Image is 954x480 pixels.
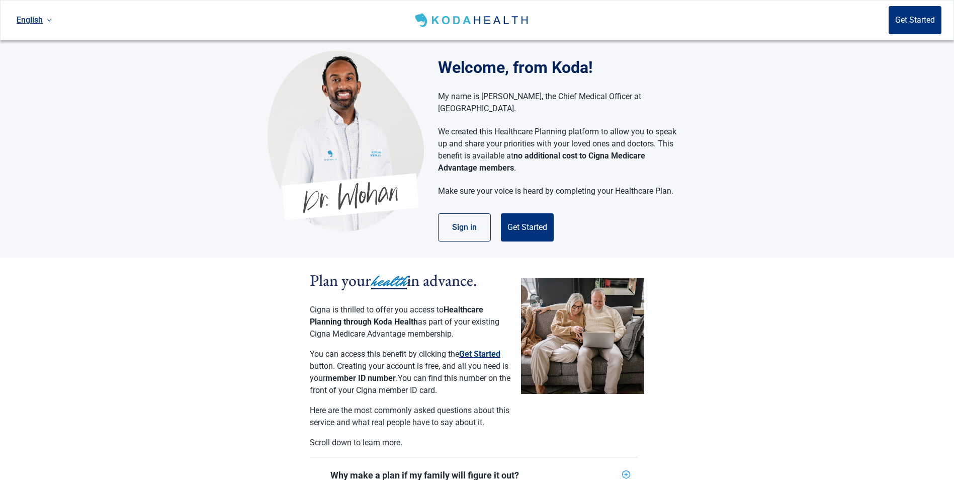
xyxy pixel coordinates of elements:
[438,91,677,115] p: My name is [PERSON_NAME], the Chief Medical Officer at [GEOGRAPHIC_DATA].
[310,405,511,429] p: Here are the most commonly asked questions about this service and what real people have to say ab...
[310,348,511,396] p: You can access this benefit by clicking the button. Creating your account is free, and all you ne...
[371,270,407,292] span: health
[438,213,491,242] button: Sign in
[521,278,644,394] img: Couple planning their healthcare together
[438,185,677,197] p: Make sure your voice is heard by completing your Healthcare Plan.
[310,270,371,291] span: Plan your
[310,305,444,314] span: Cigna is thrilled to offer you access to
[13,12,56,28] a: Current language: English
[47,18,52,23] span: down
[459,348,500,360] button: Get Started
[438,126,677,174] p: We created this Healthcare Planning platform to allow you to speak up and share your priorities w...
[438,55,687,79] h1: Welcome, from Koda!
[889,6,941,34] button: Get Started
[407,270,477,291] span: in advance.
[413,12,532,28] img: Koda Health
[622,470,630,478] span: plus-circle
[325,373,396,383] strong: member ID number
[310,437,511,449] p: Scroll down to learn more.
[438,151,645,173] strong: no additional cost to Cigna Medicare Advantage members
[501,213,554,242] button: Get Started
[268,50,424,231] img: Koda Health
